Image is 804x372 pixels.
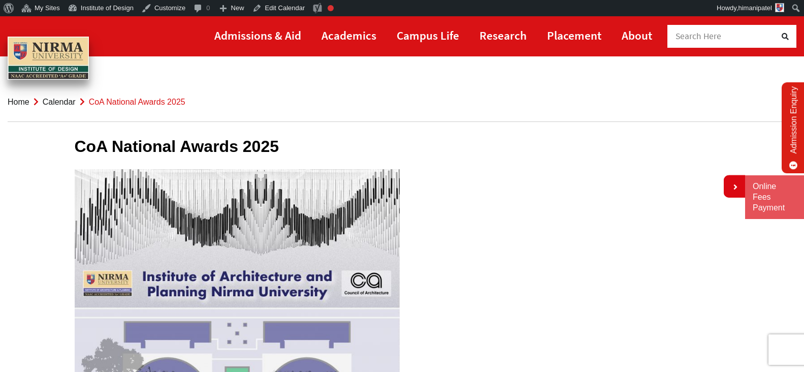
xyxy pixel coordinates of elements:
a: Admissions & Aid [214,24,301,47]
span: Search Here [676,30,722,42]
span: himanipatel [738,4,773,12]
a: Placement [547,24,601,47]
img: android-icon-144x144 [775,3,784,12]
h1: CoA National Awards 2025 [75,137,730,156]
span: CoA National Awards 2025 [89,98,185,106]
a: Campus Life [397,24,459,47]
a: About [622,24,652,47]
a: Home [8,98,29,106]
div: Focus keyphrase not set [328,5,334,11]
a: Calendar [43,98,76,106]
a: Online Fees Payment [753,181,796,213]
nav: breadcrumb [8,82,796,122]
a: Research [479,24,527,47]
a: Academics [321,24,376,47]
img: main_logo [8,37,89,80]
